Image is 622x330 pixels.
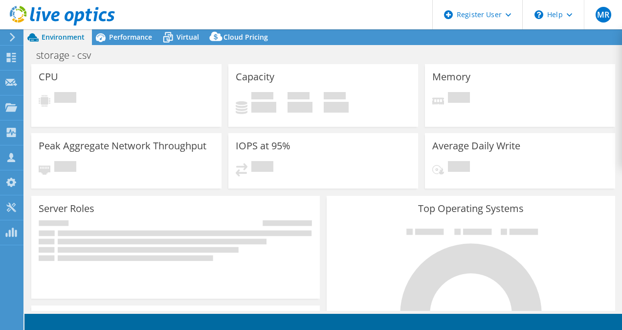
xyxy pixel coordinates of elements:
[39,71,58,82] h3: CPU
[324,92,346,102] span: Total
[251,92,273,102] span: Used
[534,10,543,19] svg: \n
[448,92,470,105] span: Pending
[251,161,273,174] span: Pending
[251,102,276,113] h4: 0 GiB
[596,7,611,23] span: MR
[42,32,85,42] span: Environment
[32,50,106,61] h1: storage - csv
[448,161,470,174] span: Pending
[334,203,608,214] h3: Top Operating Systems
[54,92,76,105] span: Pending
[236,141,290,151] h3: IOPS at 95%
[177,32,199,42] span: Virtual
[432,71,470,82] h3: Memory
[432,141,520,151] h3: Average Daily Write
[288,92,310,102] span: Free
[288,102,312,113] h4: 0 GiB
[39,203,94,214] h3: Server Roles
[223,32,268,42] span: Cloud Pricing
[324,102,349,113] h4: 0 GiB
[236,71,274,82] h3: Capacity
[39,141,206,151] h3: Peak Aggregate Network Throughput
[54,161,76,174] span: Pending
[109,32,152,42] span: Performance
